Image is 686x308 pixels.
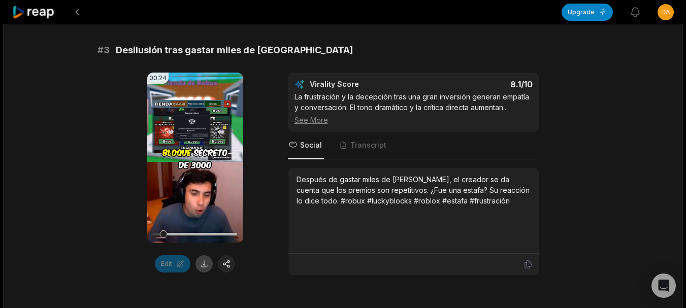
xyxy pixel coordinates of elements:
[651,273,676,298] div: Open Intercom Messenger
[310,79,419,89] div: Virality Score
[295,115,533,125] div: See More
[350,140,386,150] span: Transcript
[295,91,533,125] div: La frustración y la decepción tras una gran inversión generan empatía y conversación. El tono dra...
[116,43,353,57] span: Desilusión tras gastar miles de [GEOGRAPHIC_DATA]
[562,4,613,21] button: Upgrade
[288,132,539,159] nav: Tabs
[155,255,190,272] button: Edit
[423,79,533,89] div: 8.1 /10
[297,174,531,206] div: Después de gastar miles de [PERSON_NAME], el creador se da cuenta que los premios son repetitivos...
[300,140,322,150] span: Social
[147,73,243,243] video: Your browser does not support mp4 format.
[97,43,110,57] span: # 3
